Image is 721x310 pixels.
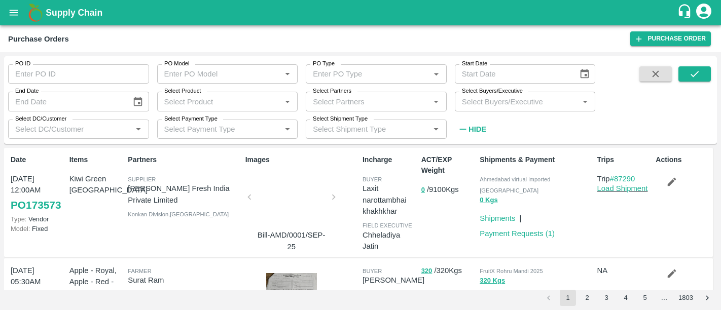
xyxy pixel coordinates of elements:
label: Select Partners [313,87,351,95]
p: Kiwi Green [GEOGRAPHIC_DATA] [69,173,124,196]
label: PO Model [164,60,190,68]
span: Supplier [128,176,156,182]
div: | [515,289,521,304]
input: End Date [8,92,124,111]
label: Select Buyers/Executive [462,87,523,95]
p: Images [245,154,358,165]
button: open drawer [2,1,25,24]
p: Date [11,154,65,165]
strong: Hide [468,125,486,133]
input: Enter PO Type [309,67,427,81]
label: Select DC/Customer [15,115,66,123]
label: PO Type [313,60,335,68]
button: 320 Kgs [480,275,505,287]
p: Laxit narottambhai khakhkhar [363,183,417,217]
div: Purchase Orders [8,32,69,46]
span: FruitX Rohru Mandi 2025 [480,268,543,274]
p: Shipments & Payment [480,154,593,165]
a: #87290 [610,175,635,183]
label: Select Payment Type [164,115,218,123]
input: Select Partners [309,95,427,108]
button: Open [281,67,294,81]
button: Go to page 1803 [675,290,696,306]
button: Go to page 3 [598,290,615,306]
button: Go to page 4 [618,290,634,306]
span: field executive [363,222,412,228]
p: ACT/EXP Weight [421,154,476,176]
input: Select Buyers/Executive [458,95,576,108]
button: Go to page 5 [637,290,653,306]
p: [DATE] 12:00AM [11,173,65,196]
input: Select Product [160,95,278,108]
p: Partners [128,154,241,165]
input: Select Shipment Type [309,123,414,136]
p: Items [69,154,124,165]
p: [PERSON_NAME] Fresh India Private Limited [128,183,241,206]
p: Surat Ram [128,275,241,286]
label: End Date [15,87,39,95]
a: PO173573 [11,196,61,214]
a: Purchase Order [630,31,711,46]
div: customer-support [677,4,695,22]
p: Actions [656,154,710,165]
button: Open [429,95,443,108]
input: Enter PO Model [160,67,278,81]
button: Hide [455,121,489,138]
button: Choose date [128,92,148,111]
button: page 1 [560,290,576,306]
label: Select Product [164,87,201,95]
button: Open [429,67,443,81]
span: Ahmedabad virtual imported [GEOGRAPHIC_DATA] [480,176,550,193]
span: Model: [11,225,30,232]
nav: pagination navigation [539,290,717,306]
button: 320 [421,265,432,277]
b: Supply Chain [46,8,102,18]
a: Payment Requests (1) [480,229,555,238]
button: 0 [421,184,425,196]
a: Shipments [480,214,515,222]
input: Select Payment Type [160,123,265,136]
p: Vendor [11,214,65,224]
span: Farmer [128,268,151,274]
p: Incharge [363,154,417,165]
p: / 320 Kgs [421,265,476,277]
button: Open [281,95,294,108]
span: buyer [363,268,382,274]
p: NA [597,265,652,276]
label: PO ID [15,60,30,68]
input: Select DC/Customer [11,123,129,136]
img: logo [25,3,46,23]
p: Trip [597,173,652,184]
span: buyer [363,176,382,182]
input: Start Date [455,64,571,84]
a: PO173572 [11,288,61,306]
span: Konkan Division , [GEOGRAPHIC_DATA] [128,211,229,217]
button: Go to page 2 [579,290,595,306]
a: Load Shipment [597,184,648,192]
label: Start Date [462,60,487,68]
label: Select Shipment Type [313,115,368,123]
div: account of current user [695,2,713,23]
div: | [515,209,521,224]
p: [DATE] 05:30AM [11,265,65,288]
button: Open [429,123,443,136]
button: Open [281,123,294,136]
p: Bill-AMD/0001/SEP-25 [254,229,330,252]
div: … [656,293,672,303]
a: Supply Chain [46,6,677,20]
span: Type: [11,215,26,223]
button: 0 Kgs [480,195,497,206]
button: Open [132,123,145,136]
p: Trips [597,154,652,165]
p: [PERSON_NAME] [363,275,424,286]
input: Enter PO ID [8,64,149,84]
button: Choose date [575,64,594,84]
p: Chheladiya Jatin [363,229,417,252]
p: Apple - Royal, Apple - Red - Golden [69,265,124,299]
p: Fixed [11,224,65,234]
p: / 9100 Kgs [421,184,476,196]
button: Open [579,95,592,108]
button: Go to next page [699,290,715,306]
